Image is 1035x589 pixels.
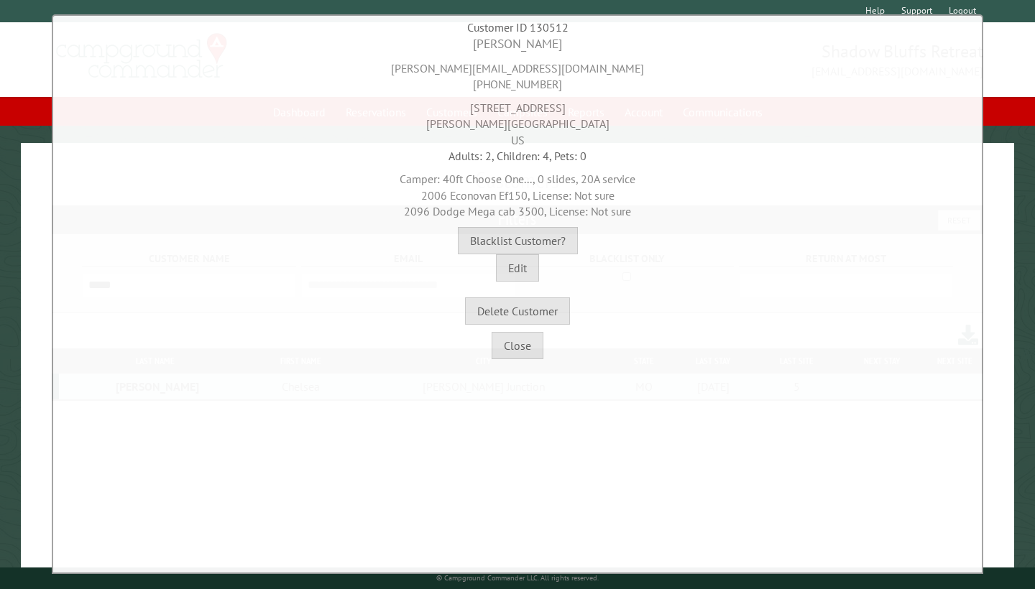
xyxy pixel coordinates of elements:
small: © Campground Commander LLC. All rights reserved. [436,573,599,583]
span: 2006 Econovan Ef150, License: Not sure [421,188,615,203]
div: [PERSON_NAME] [57,35,978,53]
button: Close [492,332,543,359]
div: [PERSON_NAME][EMAIL_ADDRESS][DOMAIN_NAME] [PHONE_NUMBER] [57,53,978,93]
button: Blacklist Customer? [458,227,578,254]
div: [STREET_ADDRESS] [PERSON_NAME][GEOGRAPHIC_DATA] US [57,93,978,148]
div: Adults: 2, Children: 4, Pets: 0 [57,148,978,164]
button: Delete Customer [465,297,570,325]
div: Customer ID 130512 [57,19,978,35]
span: 2096 Dodge Mega cab 3500, License: Not sure [404,204,631,218]
button: Edit [496,254,539,282]
div: Camper: 40ft Choose One..., 0 slides, 20A service [57,164,978,219]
